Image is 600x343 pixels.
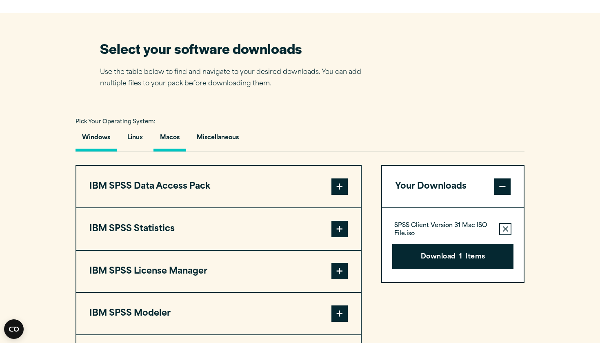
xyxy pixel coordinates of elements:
[76,128,117,151] button: Windows
[100,39,373,58] h2: Select your software downloads
[394,222,493,238] p: SPSS Client Version 31 Mac ISO File.iso
[121,128,149,151] button: Linux
[100,67,373,90] p: Use the table below to find and navigate to your desired downloads. You can add multiple files to...
[76,251,361,292] button: IBM SPSS License Manager
[153,128,186,151] button: Macos
[4,319,24,339] button: Open CMP widget
[459,252,462,263] span: 1
[382,207,524,282] div: Your Downloads
[76,208,361,250] button: IBM SPSS Statistics
[392,244,513,269] button: Download1Items
[76,293,361,334] button: IBM SPSS Modeler
[382,166,524,207] button: Your Downloads
[76,166,361,207] button: IBM SPSS Data Access Pack
[76,119,156,125] span: Pick Your Operating System:
[190,128,245,151] button: Miscellaneous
